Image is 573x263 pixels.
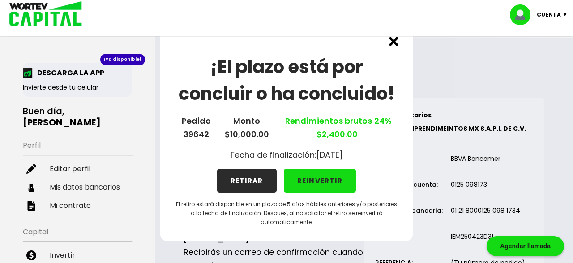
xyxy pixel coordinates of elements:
p: Monto $10,000.00 [225,114,269,141]
a: Rendimientos brutos $2,400.00 [283,115,392,140]
p: Cuenta [537,8,561,22]
button: REINVERTIR [284,169,356,193]
h1: ¡El plazo está por concluir o ha concluido! [175,53,398,107]
p: Fecha de finalización: [DATE] [231,148,343,162]
span: 24% [372,115,392,126]
p: El retiro estará disponible en un plazo de 5 días hábiles anteriores y/o posteriores a la fecha d... [175,200,398,227]
img: profile-image [510,4,537,25]
button: RETIRAR [217,169,277,193]
div: Agendar llamada [487,236,564,256]
img: cross.ed5528e3.svg [389,37,398,46]
p: Pedido 39642 [182,114,211,141]
img: icon-down [561,13,573,16]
